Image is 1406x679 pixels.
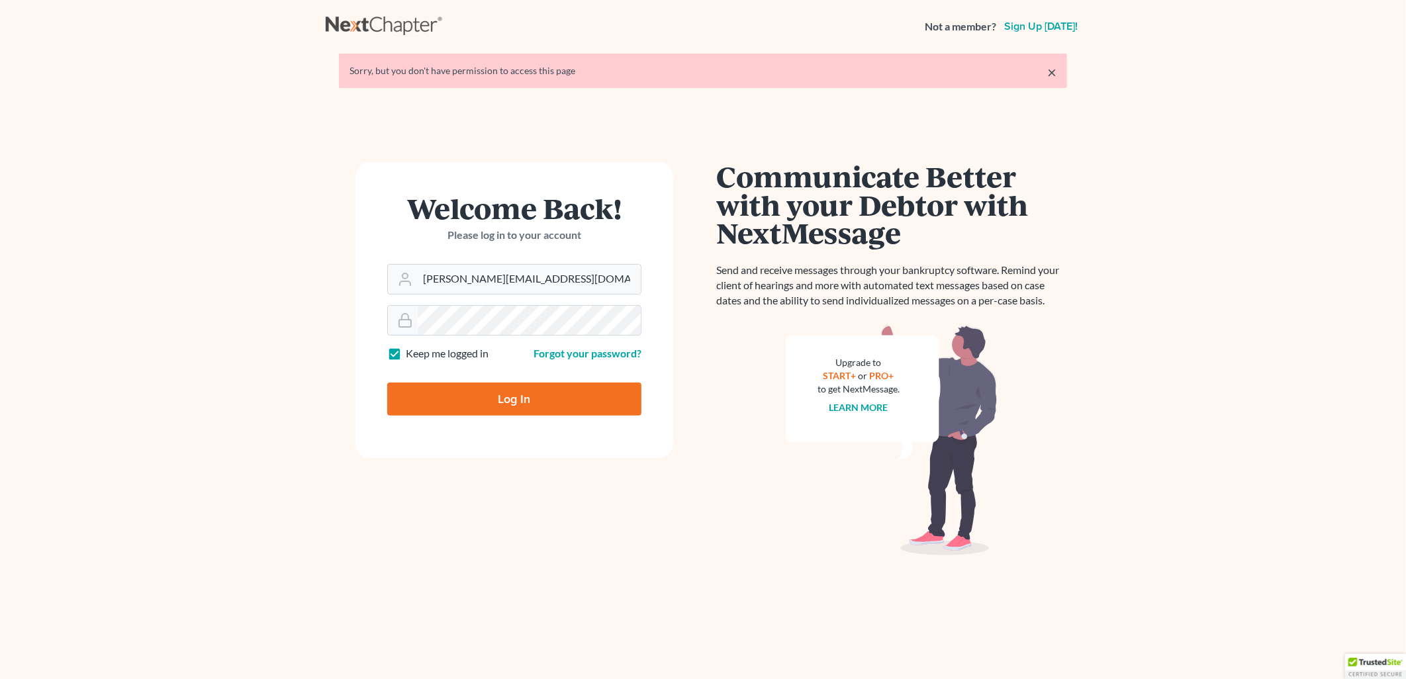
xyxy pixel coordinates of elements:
[818,383,900,396] div: to get NextMessage.
[1047,64,1056,80] a: ×
[406,346,489,361] label: Keep me logged in
[818,356,900,369] div: Upgrade to
[1002,21,1080,32] a: Sign up [DATE]!
[534,347,641,359] a: Forgot your password?
[1345,654,1406,679] div: TrustedSite Certified
[716,162,1067,247] h1: Communicate Better with your Debtor with NextMessage
[350,64,1056,77] div: Sorry, but you don't have permission to access this page
[786,324,998,556] img: nextmessage_bg-59042aed3d76b12b5cd301f8e5b87938c9018125f34e5fa2b7a6b67550977c72.svg
[823,370,857,381] a: START+
[387,383,641,416] input: Log In
[870,370,894,381] a: PRO+
[925,19,996,34] strong: Not a member?
[829,402,888,413] a: Learn more
[859,370,868,381] span: or
[387,228,641,243] p: Please log in to your account
[387,194,641,222] h1: Welcome Back!
[418,265,641,294] input: Email Address
[716,263,1067,308] p: Send and receive messages through your bankruptcy software. Remind your client of hearings and mo...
